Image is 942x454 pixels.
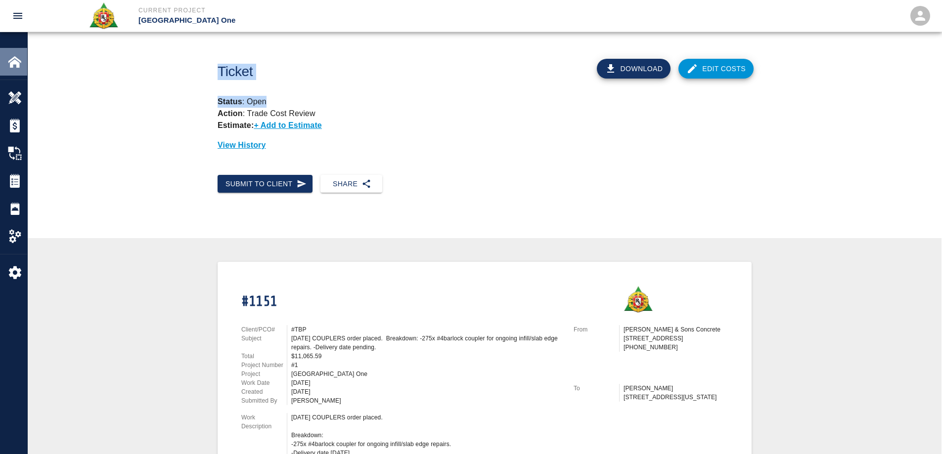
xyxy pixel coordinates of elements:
p: Work Date [241,378,287,387]
div: [DATE] [291,387,562,396]
div: #1 [291,361,562,370]
p: Subject [241,334,287,343]
h1: Ticket [218,64,526,80]
p: Created [241,387,287,396]
p: : Open [218,96,752,108]
a: Edit Costs [678,59,754,79]
p: [STREET_ADDRESS][US_STATE] [624,393,728,402]
p: To [574,384,619,393]
strong: Action [218,109,243,118]
img: Roger & Sons Concrete [623,286,653,313]
p: Total [241,352,287,361]
p: View History [218,139,752,151]
p: Project [241,370,287,378]
p: + Add to Estimate [254,121,322,129]
p: Project Number [241,361,287,370]
p: Submitted By [241,396,287,405]
button: Share [320,175,382,193]
img: Roger & Sons Concrete [89,2,119,30]
p: [STREET_ADDRESS] [624,334,728,343]
p: [GEOGRAPHIC_DATA] One [138,15,525,26]
p: [PHONE_NUMBER] [624,343,728,352]
p: Client/PCO# [241,325,287,334]
button: open drawer [6,4,30,28]
button: Submit to Client [218,175,313,193]
div: [GEOGRAPHIC_DATA] One [291,370,562,378]
strong: Estimate: [218,121,254,129]
p: : Trade Cost Review [218,109,315,118]
strong: Status [218,97,242,106]
p: Work Description [241,413,287,431]
p: Current Project [138,6,525,15]
p: [PERSON_NAME] [624,384,728,393]
p: From [574,325,619,334]
div: [DATE] [291,378,562,387]
iframe: Chat Widget [893,407,942,454]
div: [DATE] COUPLERS order placed. Breakdown: -275x #4barlock coupler for ongoing infill/slab edge rep... [291,334,562,352]
div: #TBP [291,325,562,334]
div: $11,065.59 [291,352,562,361]
h1: #1151 [241,293,562,311]
button: Download [597,59,671,79]
p: [PERSON_NAME] & Sons Concrete [624,325,728,334]
div: [PERSON_NAME] [291,396,562,405]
